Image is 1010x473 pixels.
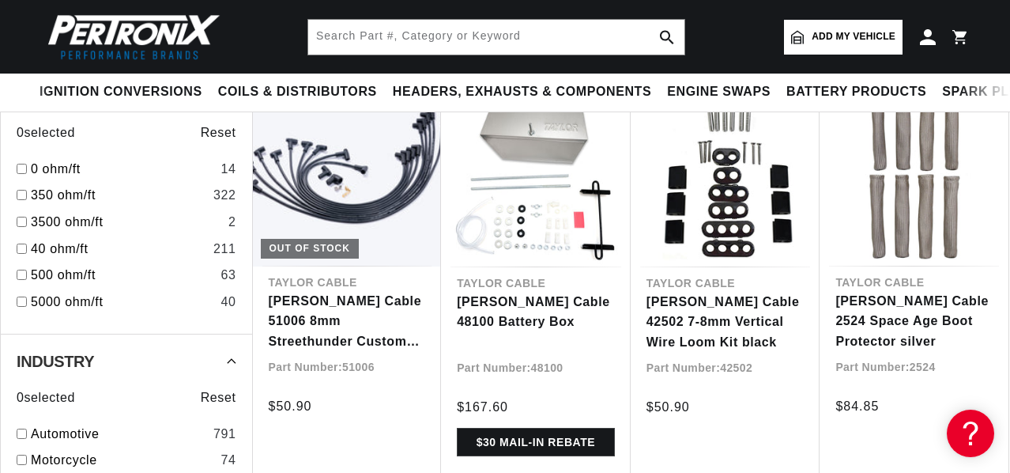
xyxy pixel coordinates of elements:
a: Motorcycle [31,450,214,471]
div: 14 [220,159,236,180]
span: Coils & Distributors [218,84,377,100]
a: [PERSON_NAME] Cable 2524 Space Age Boot Protector silver [835,291,993,352]
summary: Engine Swaps [659,74,778,111]
div: 211 [213,239,236,259]
span: Battery Products [786,84,926,100]
button: search button [650,20,684,55]
span: Headers, Exhausts & Components [393,84,651,100]
span: Industry [17,354,94,369]
a: 5000 ohm/ft [31,292,214,312]
a: 3500 ohm/ft [31,212,222,233]
summary: Battery Products [778,74,934,111]
span: Add my vehicle [812,29,895,44]
div: 74 [220,450,236,471]
a: 500 ohm/ft [31,265,214,286]
a: [PERSON_NAME] Cable 51006 8mm Streethunder Custom Spark Plug Wires 8 cyl black [269,291,426,352]
div: 791 [213,424,236,445]
summary: Ignition Conversions [40,74,210,111]
span: Ignition Conversions [40,84,202,100]
div: 63 [220,265,236,286]
a: Automotive [31,424,207,445]
a: 350 ohm/ft [31,185,207,206]
span: Reset [201,388,236,408]
a: [PERSON_NAME] Cable 42502 7-8mm Vertical Wire Loom Kit black [646,292,805,353]
span: Engine Swaps [667,84,771,100]
div: 2 [228,212,236,233]
summary: Headers, Exhausts & Components [385,74,659,111]
a: [PERSON_NAME] Cable 48100 Battery Box [457,292,615,332]
span: 0 selected [17,388,75,408]
summary: Coils & Distributors [210,74,385,111]
a: 0 ohm/ft [31,159,214,180]
div: 322 [213,185,236,206]
a: Add my vehicle [784,20,903,55]
span: Reset [201,123,236,143]
a: 40 ohm/ft [31,239,207,259]
img: Pertronix [40,9,221,64]
input: Search Part #, Category or Keyword [308,20,684,55]
span: 0 selected [17,123,75,143]
div: 40 [220,292,236,312]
